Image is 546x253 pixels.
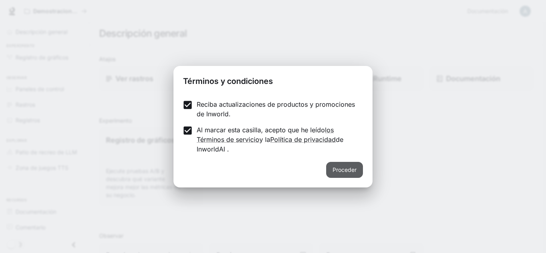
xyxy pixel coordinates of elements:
font: Al marcar esta casilla, acepto que he leído [197,126,325,134]
font: y la [259,135,270,143]
font: Reciba actualizaciones de productos y promociones de Inworld. [197,100,355,118]
font: Proceder [333,166,357,173]
button: Proceder [326,162,363,178]
a: Política de privacidad [270,135,336,143]
font: Términos y condiciones [183,76,273,86]
a: los Términos de servicio [197,126,334,143]
font: de InworldAI . [197,135,343,153]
